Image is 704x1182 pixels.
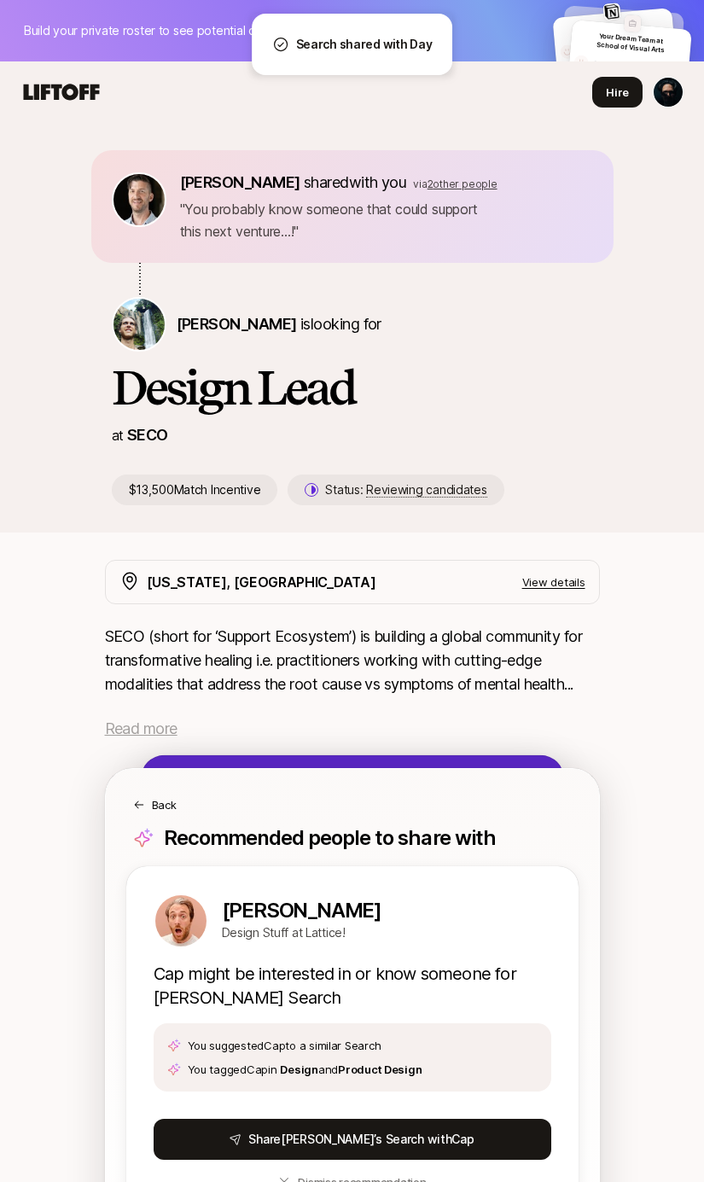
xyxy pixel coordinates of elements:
button: Randy Hunt [653,77,684,108]
p: [US_STATE], [GEOGRAPHIC_DATA] [147,571,376,593]
p: SECO [127,423,168,447]
span: You suggested Cap to a similar Search [188,1037,381,1054]
p: at [112,424,124,446]
h1: Design Lead [112,362,593,413]
span: Read more [105,719,177,737]
span: You tagged Cap in and [188,1061,422,1078]
p: Cap might be interested in or know someone for [PERSON_NAME] Search [154,962,551,1010]
span: with you [349,173,407,191]
p: SECO (short for ‘Support Ecosystem’) is building a global community for transformative healing i.... [105,625,600,696]
p: View details [522,574,585,591]
button: Share[PERSON_NAME]’s Search withCap [154,1119,551,1160]
p: is looking for [177,312,381,336]
p: Status: [325,480,486,500]
span: Your Dream Team at School of Visual Arts [596,32,665,55]
button: Hire [592,77,643,108]
img: Carter Cleveland [113,299,165,350]
p: $13,500 Match Incentive [112,475,278,505]
p: Build your private roster to see potential connections you can make [24,20,395,41]
p: shared [180,171,593,195]
p: Recommended people to share with [164,827,496,849]
img: 023d175b_c578_411c_8928_0e969cf2b4b8.jfif [113,174,165,225]
p: " You probably know someone that could support this next venture…! " [180,198,593,242]
span: Reviewing candidates [366,482,486,498]
img: default-avatar.svg [560,44,575,59]
a: [PERSON_NAME] [222,899,381,923]
span: Hire [606,84,629,101]
img: Randy Hunt [654,78,683,107]
img: empty-company-logo.svg [624,15,642,32]
span: Design [280,1063,317,1076]
span: [PERSON_NAME] [177,315,297,333]
span: [PERSON_NAME] [180,173,300,191]
p: Search shared with Day [296,34,433,55]
img: 882c380d_1f47_4f86_9ece_71de6d7ea5ba.jpg [602,3,620,20]
img: default-avatar.svg [573,55,589,70]
span: via [413,178,427,190]
span: Product Design [338,1063,422,1076]
span: 2 other people [428,178,497,190]
p: Design Stuff at Lattice! [222,923,381,943]
img: 8047eaab_d5e9_45eb_bfe9_0d7996e1fcb7.jpg [155,895,207,946]
p: Back [152,796,177,813]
